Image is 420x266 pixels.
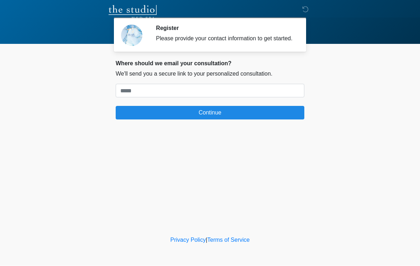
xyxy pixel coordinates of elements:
a: | [206,237,207,243]
p: We'll send you a secure link to your personalized consultation. [116,70,304,78]
a: Privacy Policy [170,237,206,243]
img: Agent Avatar [121,25,142,46]
h2: Register [156,25,294,32]
img: The Studio Med Spa Logo [109,5,157,20]
a: Terms of Service [207,237,250,243]
h2: Where should we email your consultation? [116,60,304,67]
div: Please provide your contact information to get started. [156,35,294,43]
button: Continue [116,106,304,120]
